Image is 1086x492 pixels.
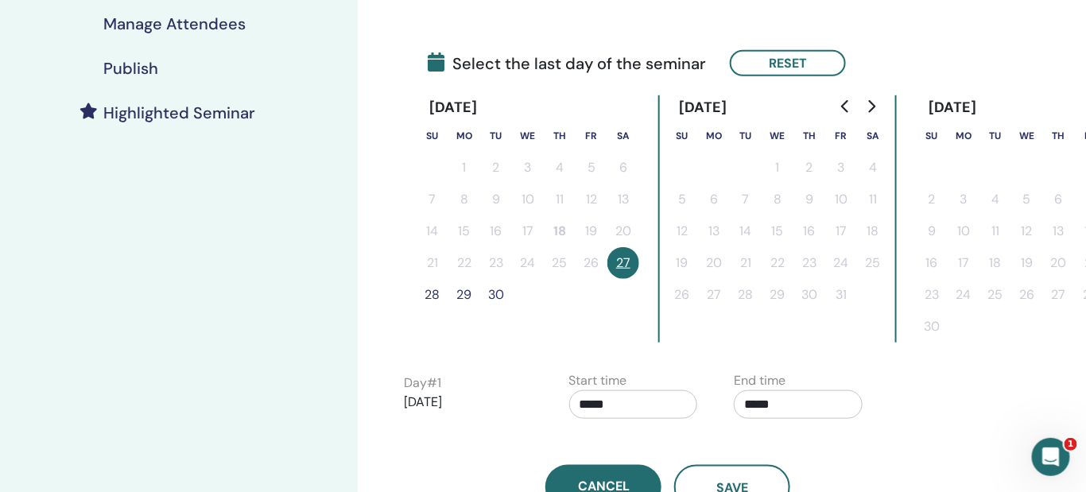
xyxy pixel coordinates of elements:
[666,95,740,120] div: [DATE]
[857,120,889,152] th: Saturday
[448,215,480,247] button: 15
[448,247,480,279] button: 22
[666,279,698,311] button: 26
[916,95,990,120] div: [DATE]
[1032,438,1070,476] iframe: Intercom live chat
[1011,247,1043,279] button: 19
[404,393,533,412] p: [DATE]
[979,279,1011,311] button: 25
[103,59,158,78] h4: Publish
[916,279,948,311] button: 23
[916,120,948,152] th: Sunday
[607,120,639,152] th: Saturday
[666,120,698,152] th: Sunday
[698,279,730,311] button: 27
[512,247,544,279] button: 24
[404,374,441,393] label: Day # 1
[857,184,889,215] button: 11
[730,215,762,247] button: 14
[544,152,576,184] button: 4
[948,120,979,152] th: Monday
[825,215,857,247] button: 17
[512,215,544,247] button: 17
[448,279,480,311] button: 29
[948,215,979,247] button: 10
[762,279,793,311] button: 29
[480,247,512,279] button: 23
[916,215,948,247] button: 9
[698,120,730,152] th: Monday
[576,215,607,247] button: 19
[698,247,730,279] button: 20
[948,247,979,279] button: 17
[857,215,889,247] button: 18
[544,215,576,247] button: 18
[480,120,512,152] th: Tuesday
[948,279,979,311] button: 24
[417,120,448,152] th: Sunday
[448,120,480,152] th: Monday
[448,184,480,215] button: 8
[762,215,793,247] button: 15
[762,184,793,215] button: 8
[417,279,448,311] button: 28
[1043,184,1075,215] button: 6
[417,184,448,215] button: 7
[576,184,607,215] button: 12
[979,215,1011,247] button: 11
[833,91,859,122] button: Go to previous month
[825,247,857,279] button: 24
[103,103,255,122] h4: Highlighted Seminar
[698,184,730,215] button: 6
[544,247,576,279] button: 25
[1065,438,1077,451] span: 1
[825,120,857,152] th: Friday
[1011,279,1043,311] button: 26
[1011,120,1043,152] th: Wednesday
[825,184,857,215] button: 10
[793,247,825,279] button: 23
[1043,247,1075,279] button: 20
[698,215,730,247] button: 13
[1043,279,1075,311] button: 27
[762,247,793,279] button: 22
[948,184,979,215] button: 3
[448,152,480,184] button: 1
[512,120,544,152] th: Wednesday
[793,152,825,184] button: 2
[544,120,576,152] th: Thursday
[666,184,698,215] button: 5
[979,184,1011,215] button: 4
[417,95,491,120] div: [DATE]
[1043,215,1075,247] button: 13
[762,120,793,152] th: Wednesday
[916,184,948,215] button: 2
[793,215,825,247] button: 16
[825,152,857,184] button: 3
[607,247,639,279] button: 27
[1011,215,1043,247] button: 12
[793,184,825,215] button: 9
[730,247,762,279] button: 21
[734,371,785,390] label: End time
[512,152,544,184] button: 3
[417,247,448,279] button: 21
[793,279,825,311] button: 30
[576,152,607,184] button: 5
[1043,120,1075,152] th: Thursday
[480,152,512,184] button: 2
[857,247,889,279] button: 25
[103,14,246,33] h4: Manage Attendees
[607,215,639,247] button: 20
[480,279,512,311] button: 30
[979,120,1011,152] th: Tuesday
[480,184,512,215] button: 9
[607,184,639,215] button: 13
[417,215,448,247] button: 14
[666,215,698,247] button: 12
[916,247,948,279] button: 16
[859,91,884,122] button: Go to next month
[480,215,512,247] button: 16
[730,279,762,311] button: 28
[979,247,1011,279] button: 18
